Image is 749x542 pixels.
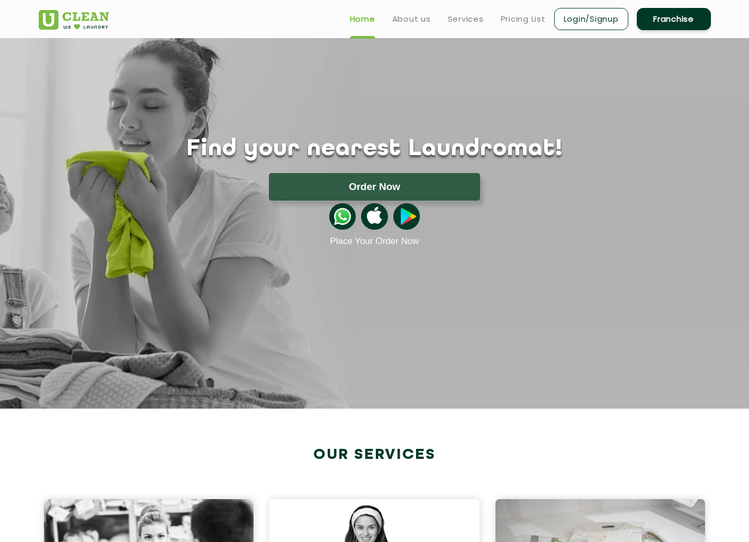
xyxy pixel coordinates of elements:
img: UClean Laundry and Dry Cleaning [39,10,109,30]
img: whatsappicon.png [329,203,356,230]
a: Home [350,13,375,25]
a: Franchise [637,8,711,30]
a: About us [392,13,431,25]
button: Order Now [269,173,480,201]
a: Place Your Order Now [330,236,419,247]
a: Login/Signup [554,8,628,30]
img: playstoreicon.png [393,203,420,230]
a: Services [448,13,484,25]
a: Pricing List [501,13,546,25]
h1: Find your nearest Laundromat! [31,136,719,162]
h2: Our Services [39,446,711,464]
img: apple-icon.png [361,203,387,230]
